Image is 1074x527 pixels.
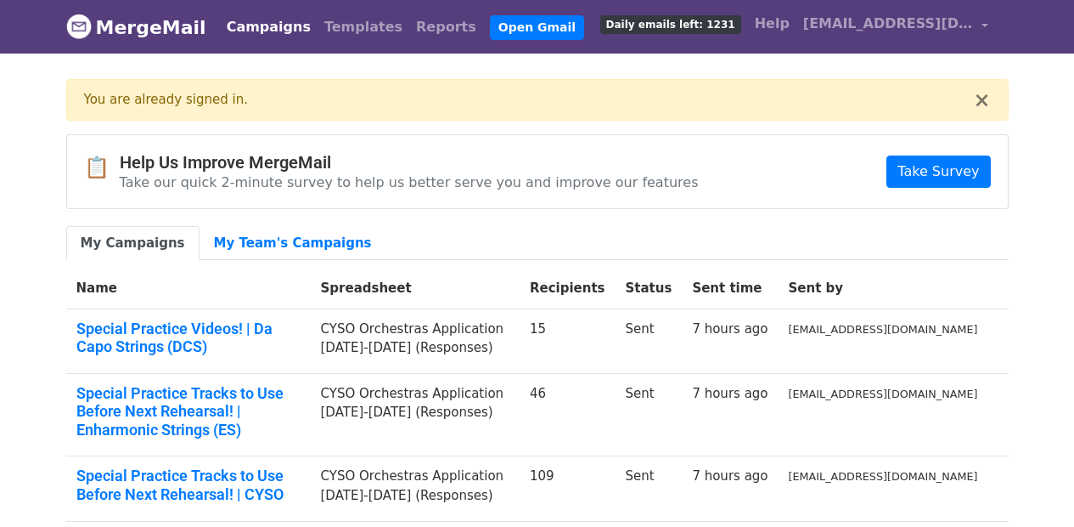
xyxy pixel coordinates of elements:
[520,456,616,521] td: 109
[692,386,768,401] a: 7 hours ago
[682,269,778,309] th: Sent time
[616,456,683,521] td: Sent
[120,173,699,191] p: Take our quick 2-minute survey to help us better serve you and improve our features
[520,269,616,309] th: Recipients
[220,10,318,44] a: Campaigns
[66,9,206,45] a: MergeMail
[520,373,616,456] td: 46
[84,156,120,180] span: 📋
[311,456,520,521] td: CYSO Orchestras Application [DATE]-[DATE] (Responses)
[886,156,990,188] a: Take Survey
[789,388,978,400] small: [EMAIL_ADDRESS][DOMAIN_NAME]
[593,7,748,41] a: Daily emails left: 1231
[84,90,974,110] div: You are already signed in.
[600,15,741,34] span: Daily emails left: 1231
[748,7,796,41] a: Help
[803,14,973,34] span: [EMAIL_ADDRESS][DOMAIN_NAME]
[616,373,683,456] td: Sent
[66,226,200,261] a: My Campaigns
[76,384,301,439] a: Special Practice Tracks to Use Before Next Rehearsal! | Enharmonic Strings (ES)
[66,14,92,39] img: MergeMail logo
[789,470,978,483] small: [EMAIL_ADDRESS][DOMAIN_NAME]
[311,309,520,373] td: CYSO Orchestras Application [DATE]-[DATE] (Responses)
[490,15,584,40] a: Open Gmail
[311,373,520,456] td: CYSO Orchestras Application [DATE]-[DATE] (Responses)
[973,90,990,110] button: ×
[76,467,301,503] a: Special Practice Tracks to Use Before Next Rehearsal! | CYSO
[789,323,978,336] small: [EMAIL_ADDRESS][DOMAIN_NAME]
[796,7,995,47] a: [EMAIL_ADDRESS][DOMAIN_NAME]
[409,10,483,44] a: Reports
[779,269,988,309] th: Sent by
[311,269,520,309] th: Spreadsheet
[318,10,409,44] a: Templates
[692,468,768,484] a: 7 hours ago
[76,320,301,356] a: Special Practice Videos! | Da Capo Strings (DCS)
[120,152,699,173] h4: Help Us Improve MergeMail
[520,309,616,373] td: 15
[616,309,683,373] td: Sent
[66,269,311,309] th: Name
[692,321,768,337] a: 7 hours ago
[616,269,683,309] th: Status
[200,226,386,261] a: My Team's Campaigns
